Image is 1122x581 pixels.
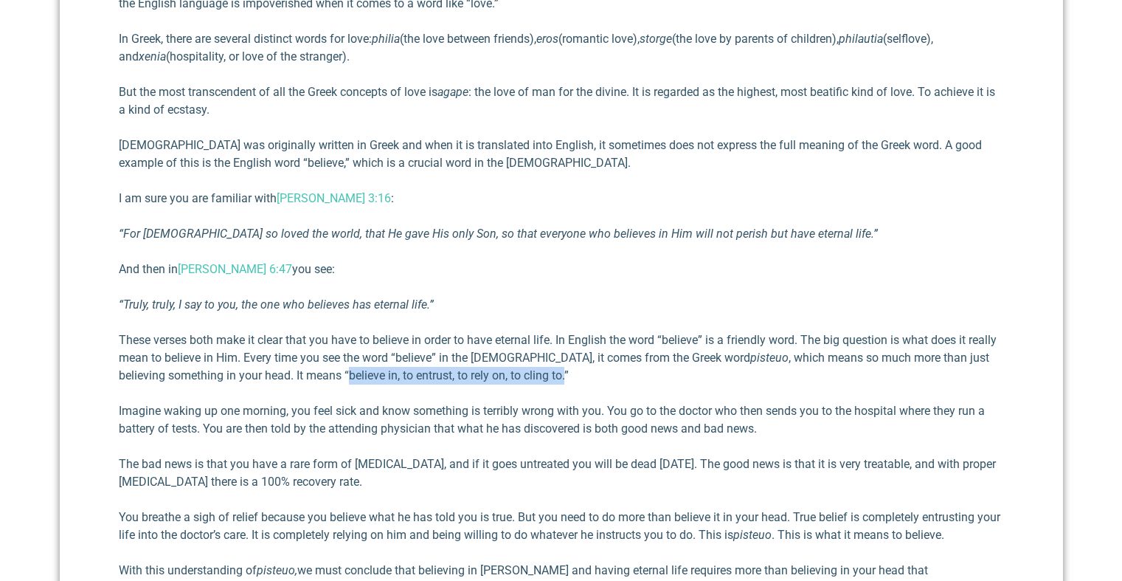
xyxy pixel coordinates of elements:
[139,49,166,63] em: xenia
[372,32,400,46] em: philia
[257,563,297,577] em: pisteuo,
[437,85,468,99] em: agape
[119,331,1004,385] p: These verses both make it clear that you have to believe in order to have eternal life. In Englis...
[119,298,434,312] em: “Truly, truly, I say to you, the one who believes has eternal life.”
[119,137,1004,172] p: [DEMOGRAPHIC_DATA] was originally written in Greek and when it is translated into English, it som...
[119,455,1004,491] p: The bad news is that you have a rare form of [MEDICAL_DATA], and if it goes untreated you will be...
[119,261,1004,278] p: And then in you see:
[733,528,772,542] em: pisteuo
[839,32,883,46] em: philautia
[119,83,1004,119] p: But the most transcendent of all the Greek concepts of love is : the love of man for the divine. ...
[119,227,878,241] em: “For [DEMOGRAPHIC_DATA] so loved the world, that He gave His only Son, so that everyone who belie...
[277,191,391,205] a: [PERSON_NAME] 3:16
[536,32,558,46] em: eros
[119,509,1004,544] p: You breathe a sigh of relief because you believe what he has told you is true. But you need to do...
[119,30,1004,66] p: In Greek, there are several distinct words for love: (the love between friends), (romantic love),...
[178,262,292,276] a: [PERSON_NAME] 6:47
[750,351,789,365] em: pisteuo
[119,402,1004,438] p: Imagine waking up one morning, you feel sick and know something is terribly wrong with you. You g...
[119,190,1004,207] p: I am sure you are familiar with :
[640,32,672,46] em: storge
